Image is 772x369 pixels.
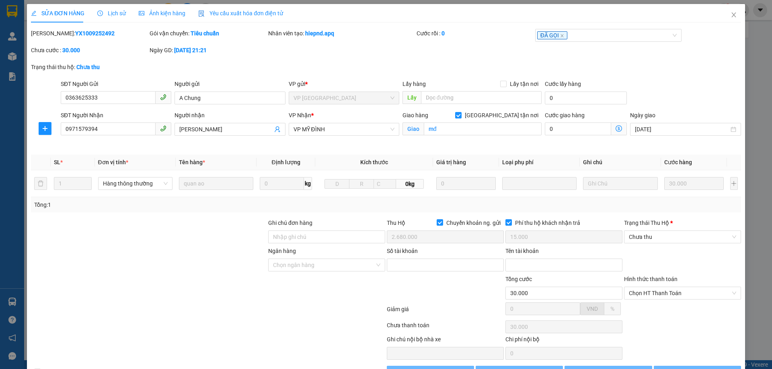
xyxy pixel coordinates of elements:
[294,123,394,135] span: VP MỸ ĐÌNH
[731,12,737,18] span: close
[505,335,622,347] div: Chi phí nội bộ
[402,91,421,104] span: Lấy
[624,218,741,227] div: Trạng thái Thu Hộ
[274,126,281,133] span: user-add
[587,306,598,312] span: VND
[97,10,103,16] span: clock-circle
[664,177,724,190] input: 0
[583,177,657,190] input: Ghi Chú
[417,29,534,38] div: Cước rồi :
[31,10,37,16] span: edit
[387,248,418,254] label: Số tài khoản
[304,177,312,190] span: kg
[150,29,267,38] div: Gói vận chuyển:
[723,4,745,27] button: Close
[305,30,334,37] b: hiepnd.apq
[31,63,178,71] div: Trạng thái thu hộ:
[624,276,678,282] label: Hình thức thanh toán
[505,248,539,254] label: Tên tài khoản
[139,10,144,16] span: picture
[730,177,738,190] button: plus
[61,111,171,120] div: SĐT Người Nhận
[175,111,285,120] div: Người nhận
[630,112,655,118] label: Ngày giao
[387,259,504,271] input: Số tài khoản
[271,159,300,165] span: Định lượng
[360,159,388,165] span: Kích thước
[441,30,445,37] b: 0
[268,220,312,226] label: Ghi chú đơn hàng
[39,122,51,135] button: plus
[268,29,415,38] div: Nhân viên tạo:
[139,10,185,16] span: Ảnh kiện hàng
[97,10,126,16] span: Lịch sử
[179,159,205,165] span: Tên hàng
[560,34,564,38] span: close
[268,248,296,254] label: Ngân hàng
[61,80,171,88] div: SĐT Người Gửi
[273,259,375,271] input: Ngân hàng
[635,125,729,134] input: Ngày giao
[31,29,148,38] div: [PERSON_NAME]:
[443,218,504,227] span: Chuyển khoản ng. gửi
[421,91,542,104] input: Dọc đường
[289,80,399,88] div: VP gửi
[462,111,542,120] span: [GEOGRAPHIC_DATA] tận nơi
[289,112,311,118] span: VP Nhận
[387,335,504,347] div: Ghi chú nội bộ nhà xe
[103,177,168,190] span: Hàng thông thường
[268,230,385,243] input: Ghi chú đơn hàng
[537,31,567,39] span: ĐÃ GỌI
[507,80,542,88] span: Lấy tận nơi
[512,218,583,227] span: Phí thu hộ khách nhận trả
[424,122,542,135] input: Giao tận nơi
[198,10,283,16] span: Yêu cầu xuất hóa đơn điện tử
[98,159,128,165] span: Đơn vị tính
[76,64,100,70] b: Chưa thu
[191,30,219,37] b: Tiêu chuẩn
[664,159,692,165] span: Cước hàng
[324,179,349,189] input: D
[294,92,394,104] span: VP Cầu Yên Xuân
[499,155,580,170] th: Loại phụ phí
[374,179,396,189] input: C
[505,259,622,271] input: Tên tài khoản
[349,179,374,189] input: R
[386,305,505,319] div: Giảm giá
[545,92,627,104] input: Cước lấy hàng
[150,46,267,55] div: Ngày GD:
[629,231,736,243] span: Chưa thu
[62,47,80,53] b: 30.000
[545,122,611,135] input: Cước giao hàng
[198,10,205,17] img: icon
[629,287,736,299] span: Chọn HT Thanh Toán
[75,30,115,37] b: YX1009252492
[174,47,207,53] b: [DATE] 21:21
[39,125,51,132] span: plus
[545,81,581,87] label: Cước lấy hàng
[31,46,148,55] div: Chưa cước :
[436,177,496,190] input: 0
[616,125,622,132] span: dollar-circle
[54,159,60,165] span: SL
[160,125,166,132] span: phone
[580,155,661,170] th: Ghi chú
[610,306,614,312] span: %
[160,94,166,100] span: phone
[505,276,532,282] span: Tổng cước
[175,80,285,88] div: Người gửi
[179,177,253,190] input: VD: Bàn, Ghế
[402,81,426,87] span: Lấy hàng
[396,179,423,189] span: 0kg
[436,159,466,165] span: Giá trị hàng
[387,220,405,226] span: Thu Hộ
[386,321,505,335] div: Chưa thanh toán
[545,112,585,118] label: Cước giao hàng
[34,177,47,190] button: delete
[34,200,298,209] div: Tổng: 1
[402,122,424,135] span: Giao
[402,112,428,118] span: Giao hàng
[31,10,84,16] span: SỬA ĐƠN HÀNG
